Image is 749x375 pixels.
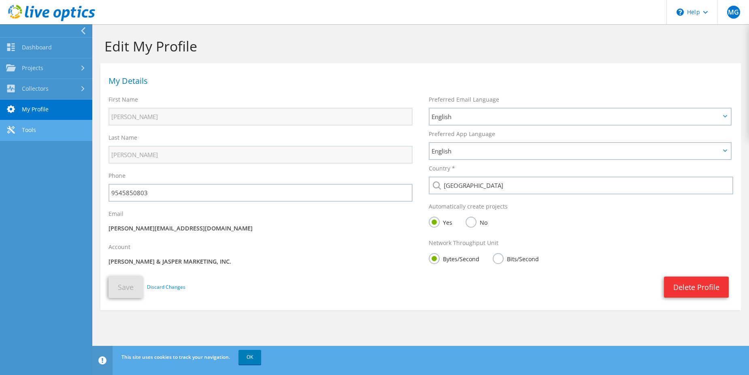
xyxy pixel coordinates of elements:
h1: My Details [109,77,729,85]
a: Discard Changes [147,283,185,292]
p: [PERSON_NAME][EMAIL_ADDRESS][DOMAIN_NAME] [109,224,413,233]
label: Last Name [109,134,137,142]
span: MG [727,6,740,19]
label: Preferred Email Language [429,96,499,104]
svg: \n [677,9,684,16]
a: OK [238,350,261,364]
label: Country * [429,164,455,173]
label: Account [109,243,130,251]
label: Yes [429,217,452,227]
label: First Name [109,96,138,104]
h1: Edit My Profile [104,38,733,55]
span: English [432,146,720,156]
label: Bits/Second [493,253,539,263]
label: Preferred App Language [429,130,495,138]
a: Delete Profile [664,277,729,298]
button: Save [109,276,143,298]
label: Email [109,210,123,218]
label: Network Throughput Unit [429,239,498,247]
label: No [466,217,487,227]
p: [PERSON_NAME] & JASPER MARKETING, INC. [109,257,413,266]
label: Automatically create projects [429,202,508,211]
span: This site uses cookies to track your navigation. [121,354,230,360]
span: English [432,112,720,121]
label: Phone [109,172,126,180]
label: Bytes/Second [429,253,479,263]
